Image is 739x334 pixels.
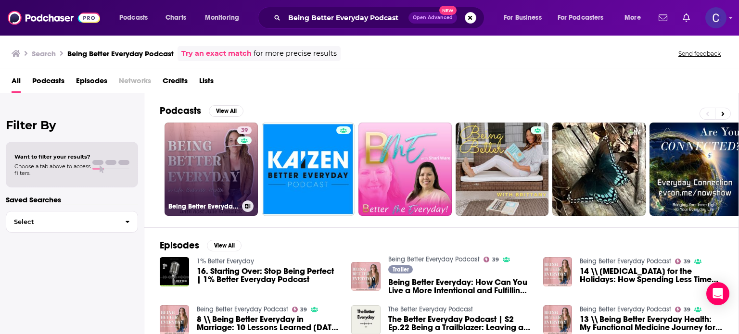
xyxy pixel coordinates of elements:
[388,255,480,263] a: Being Better Everyday Podcast
[166,11,186,25] span: Charts
[624,11,641,25] span: More
[413,15,453,20] span: Open Advanced
[159,10,192,25] a: Charts
[8,9,100,27] img: Podchaser - Follow, Share and Rate Podcasts
[197,305,288,313] a: Being Better Everyday Podcast
[408,12,457,24] button: Open AdvancedNew
[551,10,618,25] button: open menu
[504,11,542,25] span: For Business
[241,126,248,136] span: 39
[12,73,21,93] a: All
[67,49,174,58] h3: Being Better Everyday Podcast
[197,267,340,284] a: 16. Starting Over: Stop Being Perfect | 1% Better Everyday Podcast
[284,10,408,25] input: Search podcasts, credits, & more...
[580,257,671,265] a: Being Better Everyday Podcast
[160,105,243,117] a: PodcastsView All
[6,118,138,132] h2: Filter By
[160,257,189,286] img: 16. Starting Over: Stop Being Perfect | 1% Better Everyday Podcast
[168,202,238,210] h3: Being Better Everyday Podcast
[119,11,148,25] span: Podcasts
[160,239,199,251] h2: Episodes
[197,315,340,332] span: 8 \\ Being Better Everyday in Marriage: 10 Lessons Learned [DATE] of Marriage | Conversation on O...
[679,10,694,26] a: Show notifications dropdown
[165,123,258,216] a: 39Being Better Everyday Podcast
[705,7,726,28] span: Logged in as publicityxxtina
[388,315,532,332] a: The Better Everyday Podcast | S2 Ep.22 Being a Trailblazer: Leaving a Legacy That Outlives You
[32,73,64,93] a: Podcasts
[492,258,499,262] span: 39
[32,49,56,58] h3: Search
[675,307,690,312] a: 39
[160,239,242,251] a: EpisodesView All
[254,48,337,59] span: for more precise results
[580,267,723,284] a: 14 \\ Digital Detox for the Holidays: How Spending Less Time on Your Phone Leads to Being Better ...
[484,257,499,262] a: 39
[388,278,532,295] a: Being Better Everyday: How Can You Live a More Intentional and Fulfilling Life?
[543,257,573,286] img: 14 \\ Digital Detox for the Holidays: How Spending Less Time on Your Phone Leads to Being Better ...
[706,282,729,305] div: Open Intercom Messenger
[580,315,723,332] a: 13 \\ Being Better Everyday Health: My Functional Medicine Journey for a Personal Holistic Approa...
[393,267,409,272] span: Trailer
[580,267,723,284] span: 14 \\ [MEDICAL_DATA] for the Holidays: How Spending Less Time on Your Phone Leads to Being Better...
[119,73,151,93] span: Networks
[705,7,726,28] img: User Profile
[705,7,726,28] button: Show profile menu
[197,315,340,332] a: 8 \\ Being Better Everyday in Marriage: 10 Lessons Learned in 10 Years of Marriage | Conversation...
[198,10,252,25] button: open menu
[14,163,90,176] span: Choose a tab above to access filters.
[292,307,307,312] a: 39
[209,105,243,117] button: View All
[558,11,604,25] span: For Podcasters
[351,262,381,291] img: Being Better Everyday: How Can You Live a More Intentional and Fulfilling Life?
[6,219,117,225] span: Select
[181,48,252,59] a: Try an exact match
[618,10,653,25] button: open menu
[300,308,307,312] span: 39
[6,211,138,233] button: Select
[197,257,254,265] a: 1% Better Everyday
[675,259,690,264] a: 39
[497,10,554,25] button: open menu
[237,126,252,134] a: 39
[684,260,690,264] span: 39
[439,6,457,15] span: New
[207,240,242,251] button: View All
[160,105,201,117] h2: Podcasts
[205,11,239,25] span: Monitoring
[684,308,690,312] span: 39
[76,73,107,93] a: Episodes
[163,73,188,93] a: Credits
[655,10,671,26] a: Show notifications dropdown
[675,49,724,58] button: Send feedback
[6,195,138,204] p: Saved Searches
[267,7,494,29] div: Search podcasts, credits, & more...
[199,73,214,93] a: Lists
[113,10,160,25] button: open menu
[388,305,473,313] a: The Better Everyday Podcast
[14,153,90,160] span: Want to filter your results?
[580,305,671,313] a: Being Better Everyday Podcast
